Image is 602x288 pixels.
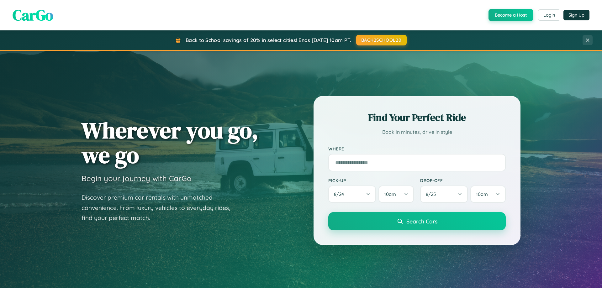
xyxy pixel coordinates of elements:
button: 10am [378,186,414,203]
button: Become a Host [488,9,533,21]
button: Login [538,9,560,21]
label: Drop-off [420,178,506,183]
button: Search Cars [328,212,506,230]
span: 8 / 25 [426,191,439,197]
span: Back to School savings of 20% in select cities! Ends [DATE] 10am PT. [186,37,351,43]
p: Book in minutes, drive in style [328,128,506,137]
button: 10am [470,186,506,203]
button: 8/25 [420,186,468,203]
label: Pick-up [328,178,414,183]
label: Where [328,146,506,151]
h3: Begin your journey with CarGo [82,174,192,183]
h2: Find Your Perfect Ride [328,111,506,124]
span: Search Cars [406,218,437,225]
button: 8/24 [328,186,376,203]
span: 8 / 24 [334,191,347,197]
p: Discover premium car rentals with unmatched convenience. From luxury vehicles to everyday rides, ... [82,192,238,223]
span: 10am [384,191,396,197]
button: Sign Up [563,10,589,20]
span: 10am [476,191,488,197]
button: BACK2SCHOOL20 [356,35,407,45]
h1: Wherever you go, we go [82,118,258,167]
span: CarGo [13,5,53,25]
